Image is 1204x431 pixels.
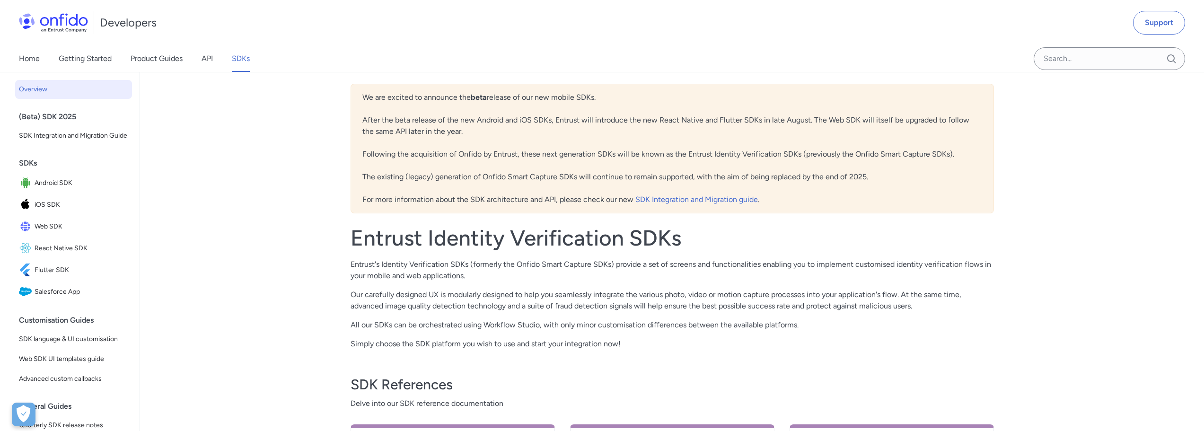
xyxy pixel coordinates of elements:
img: IconAndroid SDK [19,176,35,190]
div: Customisation Guides [19,311,136,330]
img: Onfido Logo [19,13,88,32]
img: IconFlutter SDK [19,264,35,277]
a: Product Guides [131,45,183,72]
img: IconSalesforce App [19,285,35,299]
span: React Native SDK [35,242,128,255]
a: Web SDK UI templates guide [15,350,132,369]
a: API [202,45,213,72]
a: IconWeb SDKWeb SDK [15,216,132,237]
p: Our carefully designed UX is modularly designed to help you seamlessly integrate the various phot... [351,289,994,312]
a: IconReact Native SDKReact Native SDK [15,238,132,259]
span: Flutter SDK [35,264,128,277]
span: Web SDK UI templates guide [19,353,128,365]
a: Overview [15,80,132,99]
button: Open Preferences [12,403,35,426]
span: Salesforce App [35,285,128,299]
img: IconReact Native SDK [19,242,35,255]
input: Onfido search input field [1034,47,1185,70]
span: Delve into our SDK reference documentation [351,398,994,409]
h3: SDK References [351,375,994,394]
div: SDKs [19,154,136,173]
span: iOS SDK [35,198,128,211]
span: SDK language & UI customisation [19,334,128,345]
div: We are excited to announce the release of our new mobile SDKs. After the beta release of the new ... [351,84,994,213]
b: beta [471,93,487,102]
span: Advanced custom callbacks [19,373,128,385]
img: IconiOS SDK [19,198,35,211]
a: Getting Started [59,45,112,72]
div: Cookie Preferences [12,403,35,426]
p: Entrust's Identity Verification SDKs (formerly the Onfido Smart Capture SDKs) provide a set of sc... [351,259,994,281]
span: Android SDK [35,176,128,190]
div: General Guides [19,397,136,416]
a: SDKs [232,45,250,72]
a: Home [19,45,40,72]
a: SDK Integration and Migration Guide [15,126,132,145]
p: All our SDKs can be orchestrated using Workflow Studio, with only minor customisation differences... [351,319,994,331]
a: IconiOS SDKiOS SDK [15,194,132,215]
span: Web SDK [35,220,128,233]
h1: Developers [100,15,157,30]
span: Quarterly SDK release notes [19,420,128,431]
p: Simply choose the SDK platform you wish to use and start your integration now! [351,338,994,350]
span: SDK Integration and Migration Guide [19,130,128,141]
img: IconWeb SDK [19,220,35,233]
a: IconSalesforce AppSalesforce App [15,281,132,302]
h1: Entrust Identity Verification SDKs [351,225,994,251]
a: SDK Integration and Migration guide [635,195,758,204]
a: IconAndroid SDKAndroid SDK [15,173,132,194]
a: IconFlutter SDKFlutter SDK [15,260,132,281]
a: Support [1133,11,1185,35]
a: SDK language & UI customisation [15,330,132,349]
div: (Beta) SDK 2025 [19,107,136,126]
a: Advanced custom callbacks [15,369,132,388]
span: Overview [19,84,128,95]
